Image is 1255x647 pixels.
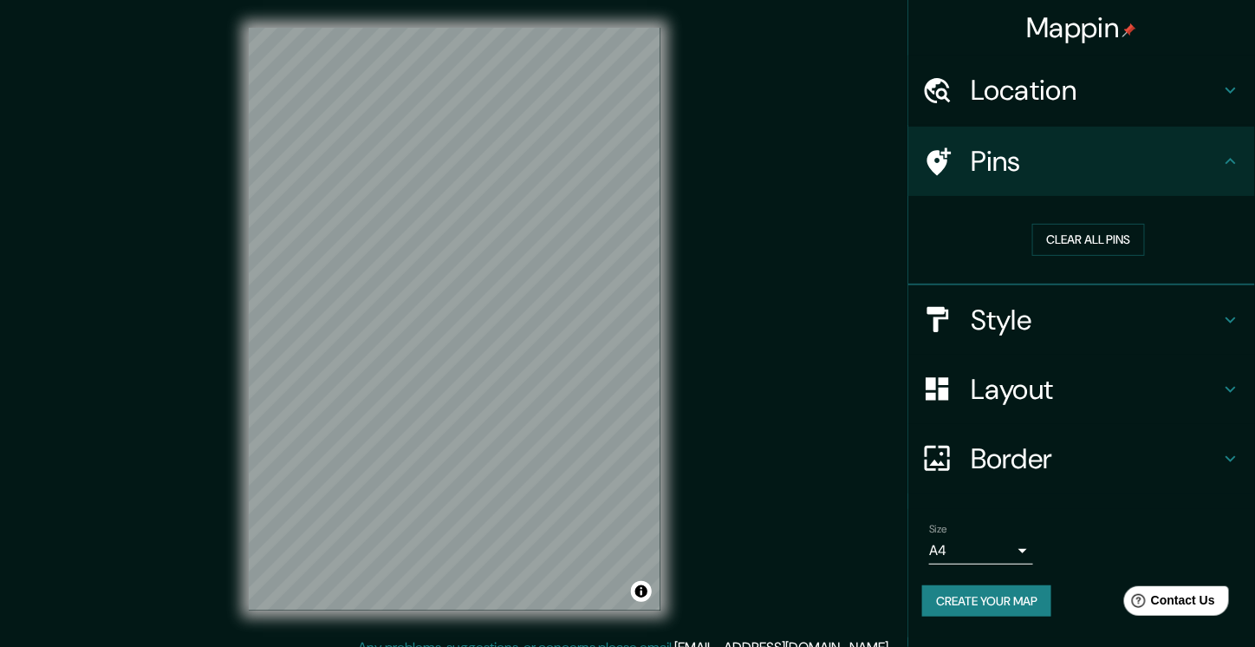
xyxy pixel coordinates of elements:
[1122,23,1136,37] img: pin-icon.png
[971,144,1220,179] h4: Pins
[908,127,1255,196] div: Pins
[1027,10,1137,45] h4: Mappin
[631,581,652,602] button: Toggle attribution
[971,441,1220,476] h4: Border
[971,372,1220,407] h4: Layout
[249,28,660,611] canvas: Map
[922,585,1051,618] button: Create your map
[929,537,1033,565] div: A4
[908,355,1255,424] div: Layout
[929,521,947,536] label: Size
[908,56,1255,125] div: Location
[971,73,1220,108] h4: Location
[908,285,1255,355] div: Style
[971,303,1220,337] h4: Style
[1032,224,1145,256] button: Clear all pins
[908,424,1255,493] div: Border
[1101,579,1236,628] iframe: Help widget launcher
